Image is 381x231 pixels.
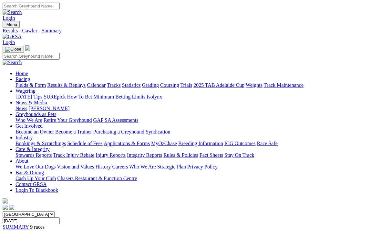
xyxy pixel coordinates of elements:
[95,164,111,169] a: History
[87,82,106,88] a: Calendar
[15,187,58,193] a: Login To Blackbook
[15,117,378,123] div: Greyhounds as Pets
[3,15,15,21] a: Login
[15,100,47,105] a: News & Media
[15,152,52,158] a: Stewards Reports
[200,152,223,158] a: Fact Sheets
[44,94,66,99] a: SUREpick
[55,129,92,134] a: Become a Trainer
[93,117,139,123] a: GAP SA Assessments
[67,94,92,99] a: How To Bet
[147,94,162,99] a: Isolynx
[151,141,177,146] a: MyOzChase
[25,45,30,51] img: logo-grsa-white.png
[15,82,46,88] a: Fields & Form
[104,141,150,146] a: Applications & Forms
[15,181,46,187] a: Contact GRSA
[3,46,24,53] button: Toggle navigation
[15,76,30,82] a: Racing
[15,164,56,169] a: We Love Our Dogs
[15,82,378,88] div: Racing
[28,106,69,111] a: [PERSON_NAME]
[15,141,378,146] div: Industry
[67,141,102,146] a: Schedule of Fees
[5,47,21,52] img: Close
[3,34,22,40] img: GRSA
[3,9,22,15] img: Search
[146,129,170,134] a: Syndication
[3,224,29,230] a: SUMMARY
[53,152,94,158] a: Track Injury Rebate
[3,21,20,28] button: Toggle navigation
[193,82,244,88] a: 2025 TAB Adelaide Cup
[160,82,179,88] a: Coursing
[47,82,86,88] a: Results & Replays
[157,164,186,169] a: Strategic Plan
[246,82,263,88] a: Weights
[15,111,56,117] a: Greyhounds as Pets
[224,141,255,146] a: ICG Outcomes
[15,176,378,181] div: Bar & Dining
[3,40,15,45] a: Login
[57,176,137,181] a: Chasers Restaurant & Function Centre
[163,152,198,158] a: Rules & Policies
[6,22,17,27] span: Menu
[15,146,50,152] a: Care & Integrity
[30,224,45,230] span: 9 races
[3,28,378,34] a: Results - Gawler - Summary
[180,82,192,88] a: Trials
[3,3,60,9] input: Search
[224,152,254,158] a: Stay On Track
[15,123,43,129] a: Get Involved
[15,94,42,99] a: [DATE] Tips
[3,217,60,224] input: Select date
[15,164,378,170] div: About
[9,205,14,210] img: twitter.svg
[15,141,66,146] a: Bookings & Scratchings
[129,164,156,169] a: Who We Are
[3,198,8,203] img: logo-grsa-white.png
[15,94,378,100] div: Wagering
[15,88,36,94] a: Wagering
[257,141,277,146] a: Race Safe
[15,158,28,164] a: About
[122,82,141,88] a: Statistics
[15,176,56,181] a: Cash Up Your Club
[127,152,162,158] a: Integrity Reports
[93,129,144,134] a: Purchasing a Greyhound
[15,135,33,140] a: Industry
[112,164,128,169] a: Careers
[15,106,27,111] a: News
[57,164,94,169] a: Vision and Values
[3,53,60,60] input: Search
[107,82,121,88] a: Tracks
[15,152,378,158] div: Care & Integrity
[142,82,159,88] a: Grading
[15,106,378,111] div: News & Media
[93,94,145,99] a: Minimum Betting Limits
[96,152,126,158] a: Injury Reports
[44,117,92,123] a: Retire Your Greyhound
[15,117,42,123] a: Who We Are
[15,129,378,135] div: Get Involved
[15,71,28,76] a: Home
[178,141,223,146] a: Breeding Information
[3,60,22,65] img: Search
[15,129,54,134] a: Become an Owner
[3,205,8,210] img: facebook.svg
[187,164,218,169] a: Privacy Policy
[15,170,44,175] a: Bar & Dining
[264,82,304,88] a: Track Maintenance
